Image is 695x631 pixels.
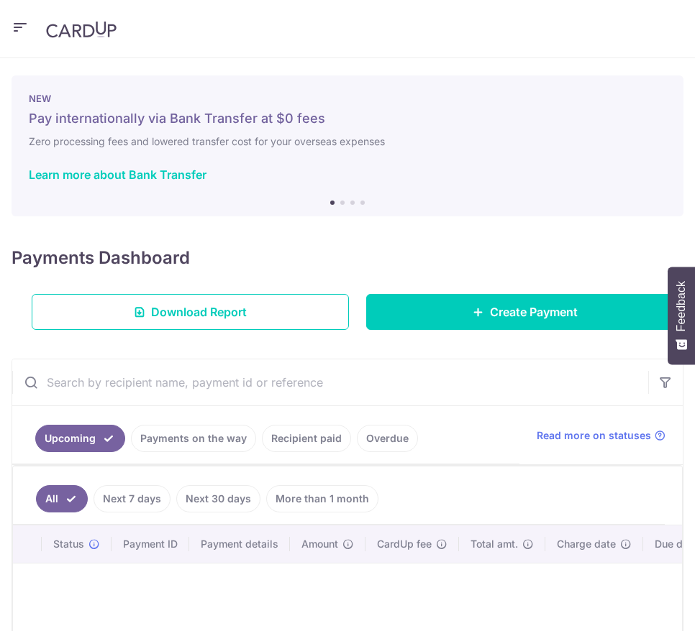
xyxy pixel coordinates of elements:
th: Payment ID [112,525,189,563]
span: Amount [301,537,338,551]
a: All [36,485,88,512]
p: NEW [29,93,666,104]
a: Next 30 days [176,485,260,512]
span: Total amt. [471,537,518,551]
a: Recipient paid [262,425,351,452]
a: Download Report [32,294,349,330]
a: Payments on the way [131,425,256,452]
th: Payment details [189,525,290,563]
h6: Zero processing fees and lowered transfer cost for your overseas expenses [29,133,666,150]
span: Charge date [557,537,616,551]
span: Create Payment [490,303,578,321]
input: Search by recipient name, payment id or reference [12,359,648,405]
button: Feedback - Show survey [668,267,695,364]
a: Overdue [357,425,418,452]
img: CardUp [46,21,117,38]
span: Status [53,537,84,551]
a: Next 7 days [94,485,171,512]
span: Download Report [151,303,247,321]
h5: Pay internationally via Bank Transfer at $0 fees [29,110,666,127]
span: Read more on statuses [537,428,651,443]
span: CardUp fee [377,537,432,551]
a: Learn more about Bank Transfer [29,167,206,182]
a: Read more on statuses [537,428,666,443]
a: More than 1 month [266,485,378,512]
a: Create Payment [366,294,683,330]
span: Feedback [675,281,688,331]
a: Upcoming [35,425,125,452]
h4: Payments Dashboard [12,245,190,271]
